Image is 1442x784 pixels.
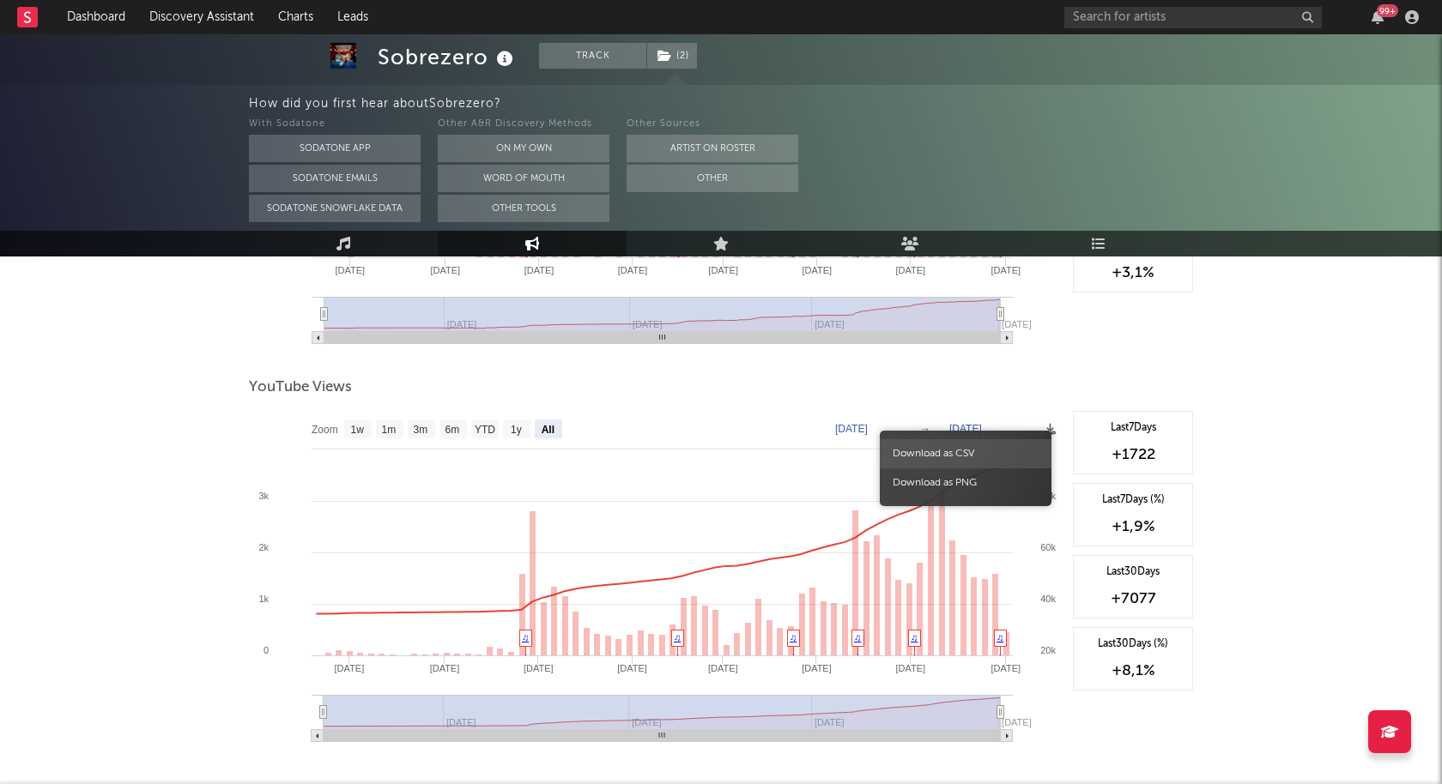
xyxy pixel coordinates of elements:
[911,632,918,642] a: ♫
[647,43,697,69] button: (2)
[802,663,832,673] text: [DATE]
[790,632,797,642] a: ♫
[1377,4,1398,17] div: 99 +
[854,632,861,642] a: ♫
[1002,319,1032,329] text: [DATE]
[414,424,428,436] text: 3m
[1040,645,1056,655] text: 20k
[351,424,365,436] text: 1w
[335,663,365,673] text: [DATE]
[949,423,982,435] text: [DATE]
[1082,564,1184,580] div: Last 30 Days
[1002,717,1032,727] text: [DATE]
[522,632,529,642] a: ♫
[1082,262,1184,283] div: +3,1 %
[708,265,738,275] text: [DATE]
[880,439,1051,468] span: Download as CSV
[618,265,648,275] text: [DATE]
[430,663,460,673] text: [DATE]
[895,663,925,673] text: [DATE]
[617,663,647,673] text: [DATE]
[896,265,926,275] text: [DATE]
[1082,636,1184,652] div: Last 30 Days (%)
[708,663,738,673] text: [DATE]
[674,632,681,642] a: ♫
[646,43,698,69] span: ( 2 )
[1082,492,1184,508] div: Last 7 Days (%)
[991,265,1021,275] text: [DATE]
[627,165,798,192] button: Other
[378,43,518,71] div: Sobrezero
[1372,10,1384,24] button: 99+
[1040,594,1056,604] text: 40k
[539,43,646,69] button: Track
[880,468,1051,498] span: Download as PNG
[249,377,352,398] span: YouTube Views
[1082,516,1184,537] div: +1,9 %
[1064,7,1322,28] input: Search for artists
[430,265,460,275] text: [DATE]
[542,424,554,436] text: All
[997,632,1003,642] a: ♫
[438,195,609,222] button: Other Tools
[627,135,798,162] button: Artist on Roster
[438,165,609,192] button: Word Of Mouth
[511,424,522,436] text: 1y
[249,93,1442,114] div: How did you first hear about Sobrezero ?
[627,114,798,135] div: Other Sources
[258,491,269,501] text: 3k
[1082,420,1184,436] div: Last 7 Days
[991,663,1021,673] text: [DATE]
[920,423,930,435] text: →
[438,114,609,135] div: Other A&R Discovery Methods
[312,424,338,436] text: Zoom
[1082,444,1184,465] div: +1722
[336,265,366,275] text: [DATE]
[445,424,460,436] text: 6m
[524,265,554,275] text: [DATE]
[258,542,269,552] text: 2k
[258,594,269,604] text: 1k
[1082,660,1184,681] div: +8,1 %
[249,165,421,192] button: Sodatone Emails
[264,645,269,655] text: 0
[249,195,421,222] button: Sodatone Snowflake Data
[524,663,554,673] text: [DATE]
[1040,542,1056,552] text: 60k
[438,135,609,162] button: On My Own
[249,135,421,162] button: Sodatone App
[835,423,868,435] text: [DATE]
[249,114,421,135] div: With Sodatone
[382,424,397,436] text: 1m
[475,424,495,436] text: YTD
[802,265,832,275] text: [DATE]
[1082,588,1184,609] div: +7077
